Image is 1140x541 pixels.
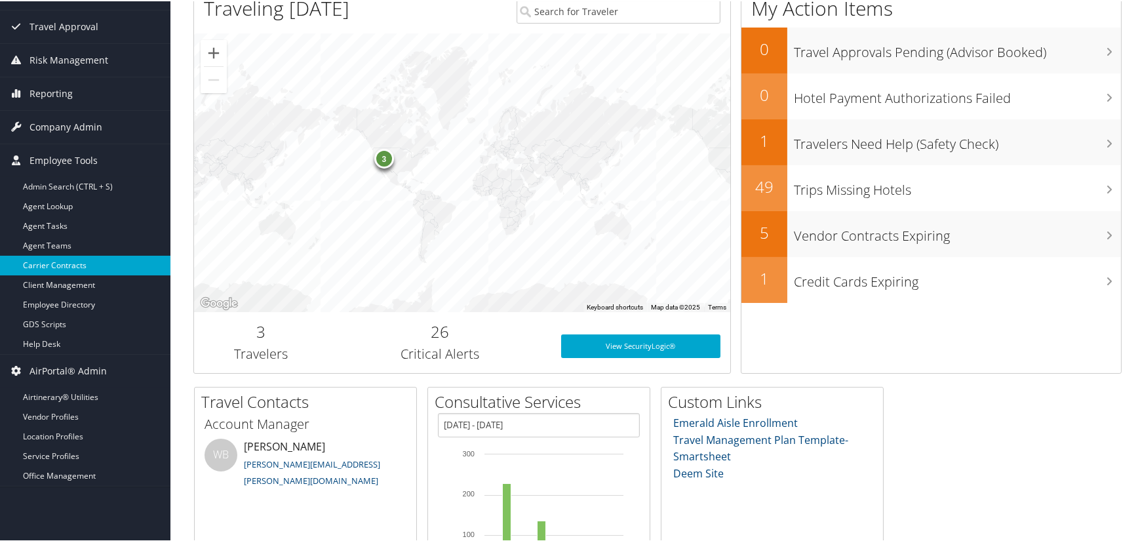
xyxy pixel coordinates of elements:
h3: Travel Approvals Pending (Advisor Booked) [794,35,1121,60]
span: Company Admin [29,110,102,142]
span: Map data ©2025 [651,302,700,310]
a: 0Travel Approvals Pending (Advisor Booked) [741,26,1121,72]
span: Travel Approval [29,9,98,42]
h2: Consultative Services [435,390,650,412]
h2: 26 [338,319,541,342]
h3: Credit Cards Expiring [794,265,1121,290]
h2: 0 [741,37,787,59]
span: Reporting [29,76,73,109]
a: [PERSON_NAME][EMAIL_ADDRESS][PERSON_NAME][DOMAIN_NAME] [244,457,380,486]
a: Travel Management Plan Template- Smartsheet [673,431,848,463]
h2: 3 [204,319,318,342]
a: Terms (opens in new tab) [708,302,726,310]
tspan: 200 [463,489,475,496]
h3: Hotel Payment Authorizations Failed [794,81,1121,106]
a: 1Travelers Need Help (Safety Check) [741,118,1121,164]
button: Zoom out [201,66,227,92]
h2: 1 [741,266,787,289]
span: AirPortal® Admin [29,353,107,386]
button: Zoom in [201,39,227,65]
button: Keyboard shortcuts [587,302,643,311]
a: 1Credit Cards Expiring [741,256,1121,302]
tspan: 100 [463,529,475,537]
h3: Vendor Contracts Expiring [794,219,1121,244]
h3: Trips Missing Hotels [794,173,1121,198]
h2: 49 [741,174,787,197]
h2: 5 [741,220,787,243]
span: Risk Management [29,43,108,75]
li: [PERSON_NAME] [198,437,413,491]
a: Open this area in Google Maps (opens a new window) [197,294,241,311]
h2: 1 [741,129,787,151]
h2: Travel Contacts [201,390,416,412]
img: Google [197,294,241,311]
div: 3 [374,148,394,167]
a: 49Trips Missing Hotels [741,164,1121,210]
h2: 0 [741,83,787,105]
tspan: 300 [463,449,475,456]
span: Employee Tools [29,143,98,176]
a: Emerald Aisle Enrollment [673,414,798,429]
a: Deem Site [673,465,724,479]
h2: Custom Links [668,390,883,412]
h3: Account Manager [205,414,406,432]
h3: Travelers Need Help (Safety Check) [794,127,1121,152]
h3: Travelers [204,344,318,362]
h3: Critical Alerts [338,344,541,362]
a: 5Vendor Contracts Expiring [741,210,1121,256]
a: 0Hotel Payment Authorizations Failed [741,72,1121,118]
a: View SecurityLogic® [561,333,720,357]
div: WB [205,437,237,470]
